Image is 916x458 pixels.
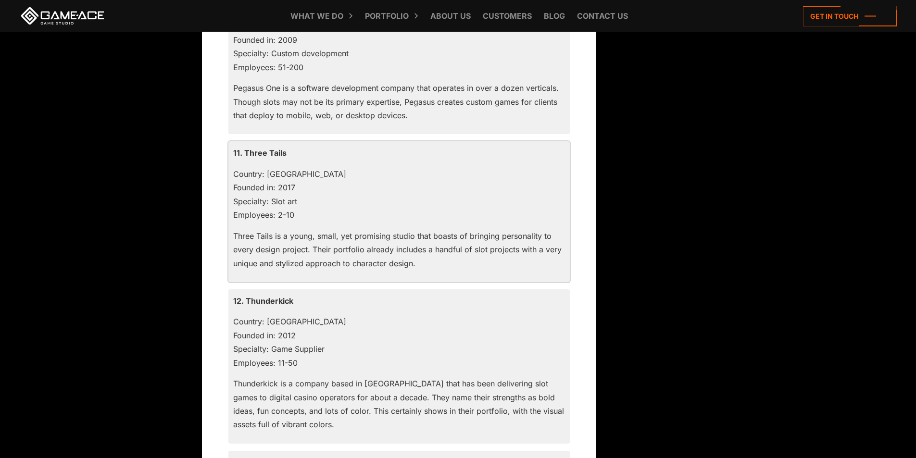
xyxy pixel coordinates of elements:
[233,229,565,270] p: Three Tails is a young, small, yet promising studio that boasts of bringing personality to every ...
[233,315,565,370] p: Country: [GEOGRAPHIC_DATA] Founded in: 2012 Specialty: Game Supplier Employees: 11-50
[233,377,565,432] p: Thunderkick is a company based in [GEOGRAPHIC_DATA] that has been delivering slot games to digita...
[233,19,565,74] p: Country: U.S.A Founded in: 2009 Specialty: Custom development Employees: 51-200
[233,167,565,222] p: Country: [GEOGRAPHIC_DATA] Founded in: 2017 Specialty: Slot art Employees: 2-10
[233,294,565,308] p: 12. Thunderkick
[803,6,897,26] a: Get in touch
[233,146,565,160] p: 11. Three Tails
[233,81,565,122] p: Pegasus One is a software development company that operates in over a dozen verticals. Though slo...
